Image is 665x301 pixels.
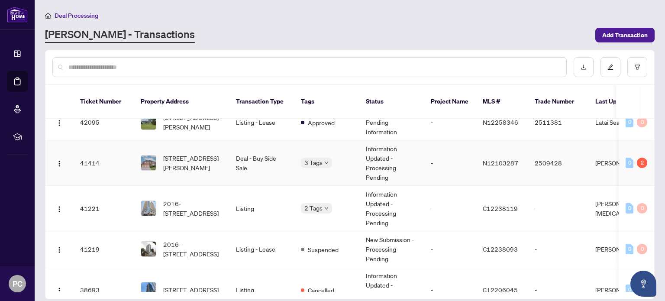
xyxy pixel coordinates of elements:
[528,140,588,186] td: 2509428
[304,158,323,168] span: 3 Tags
[13,278,23,290] span: PC
[56,120,63,126] img: Logo
[55,12,98,19] span: Deal Processing
[528,186,588,231] td: -
[424,231,476,267] td: -
[528,85,588,119] th: Trade Number
[359,104,424,140] td: In Progress - Pending Information
[637,158,647,168] div: 2
[324,206,329,210] span: down
[626,285,633,295] div: 0
[588,140,653,186] td: [PERSON_NAME]
[73,231,134,267] td: 41219
[294,85,359,119] th: Tags
[626,158,633,168] div: 0
[163,285,219,295] span: [STREET_ADDRESS]
[73,140,134,186] td: 41414
[637,244,647,254] div: 0
[359,140,424,186] td: Information Updated - Processing Pending
[424,104,476,140] td: -
[308,118,335,127] span: Approved
[595,28,655,42] button: Add Transaction
[56,206,63,213] img: Logo
[359,231,424,267] td: New Submission - Processing Pending
[626,117,633,127] div: 0
[141,242,156,256] img: thumbnail-img
[476,85,528,119] th: MLS #
[483,204,518,212] span: C12238119
[626,244,633,254] div: 0
[581,64,587,70] span: download
[229,231,294,267] td: Listing - Lease
[483,286,518,294] span: C12206045
[229,85,294,119] th: Transaction Type
[7,6,28,23] img: logo
[141,282,156,297] img: thumbnail-img
[359,85,424,119] th: Status
[141,201,156,216] img: thumbnail-img
[607,64,613,70] span: edit
[73,104,134,140] td: 42095
[163,153,222,172] span: [STREET_ADDRESS][PERSON_NAME]
[483,118,518,126] span: N12258346
[359,186,424,231] td: Information Updated - Processing Pending
[324,161,329,165] span: down
[602,28,648,42] span: Add Transaction
[424,186,476,231] td: -
[637,203,647,214] div: 0
[163,240,222,259] span: 2016-[STREET_ADDRESS]
[163,113,222,132] span: [STREET_ADDRESS][PERSON_NAME]
[141,155,156,170] img: thumbnail-img
[588,186,653,231] td: [PERSON_NAME][MEDICAL_DATA]
[229,140,294,186] td: Deal - Buy Side Sale
[73,186,134,231] td: 41221
[528,231,588,267] td: -
[483,245,518,253] span: C12238093
[424,140,476,186] td: -
[45,27,195,43] a: [PERSON_NAME] - Transactions
[627,57,647,77] button: filter
[134,85,229,119] th: Property Address
[483,159,518,167] span: N12103287
[52,283,66,297] button: Logo
[73,85,134,119] th: Ticket Number
[588,85,653,119] th: Last Updated By
[626,203,633,214] div: 0
[424,85,476,119] th: Project Name
[52,242,66,256] button: Logo
[52,115,66,129] button: Logo
[52,201,66,215] button: Logo
[141,115,156,129] img: thumbnail-img
[528,104,588,140] td: 2511381
[163,199,222,218] span: 2016-[STREET_ADDRESS]
[304,203,323,213] span: 2 Tags
[56,160,63,167] img: Logo
[229,104,294,140] td: Listing - Lease
[56,246,63,253] img: Logo
[637,117,647,127] div: 0
[630,271,656,297] button: Open asap
[600,57,620,77] button: edit
[574,57,594,77] button: download
[308,285,334,295] span: Cancelled
[45,13,51,19] span: home
[52,156,66,170] button: Logo
[308,245,339,254] span: Suspended
[229,186,294,231] td: Listing
[588,231,653,267] td: [PERSON_NAME]
[588,104,653,140] td: Latai Seadat
[56,287,63,294] img: Logo
[634,64,640,70] span: filter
